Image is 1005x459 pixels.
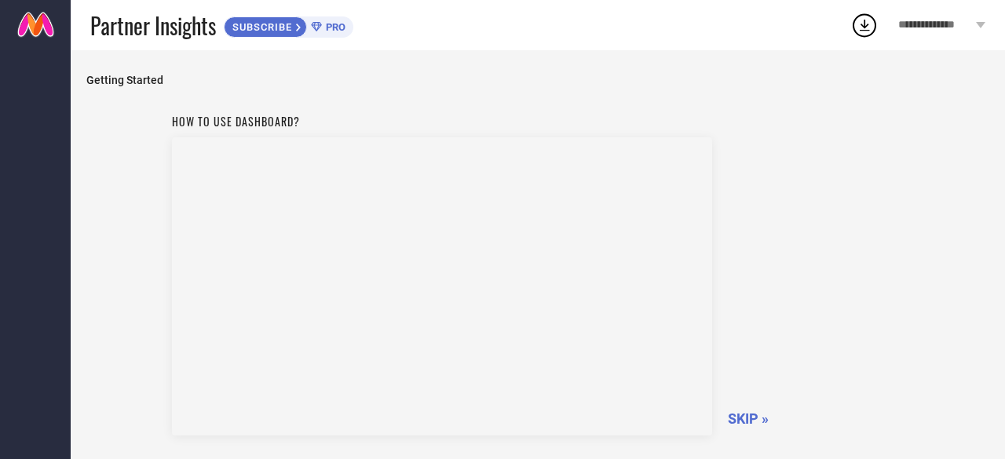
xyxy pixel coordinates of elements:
h1: How to use dashboard? [172,113,712,129]
span: SUBSCRIBE [225,21,296,33]
a: SUBSCRIBEPRO [224,13,353,38]
span: Partner Insights [90,9,216,42]
span: SKIP » [728,410,769,427]
span: PRO [322,21,345,33]
iframe: Workspace Section [172,137,712,435]
span: Getting Started [86,74,989,86]
div: Open download list [850,11,879,39]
